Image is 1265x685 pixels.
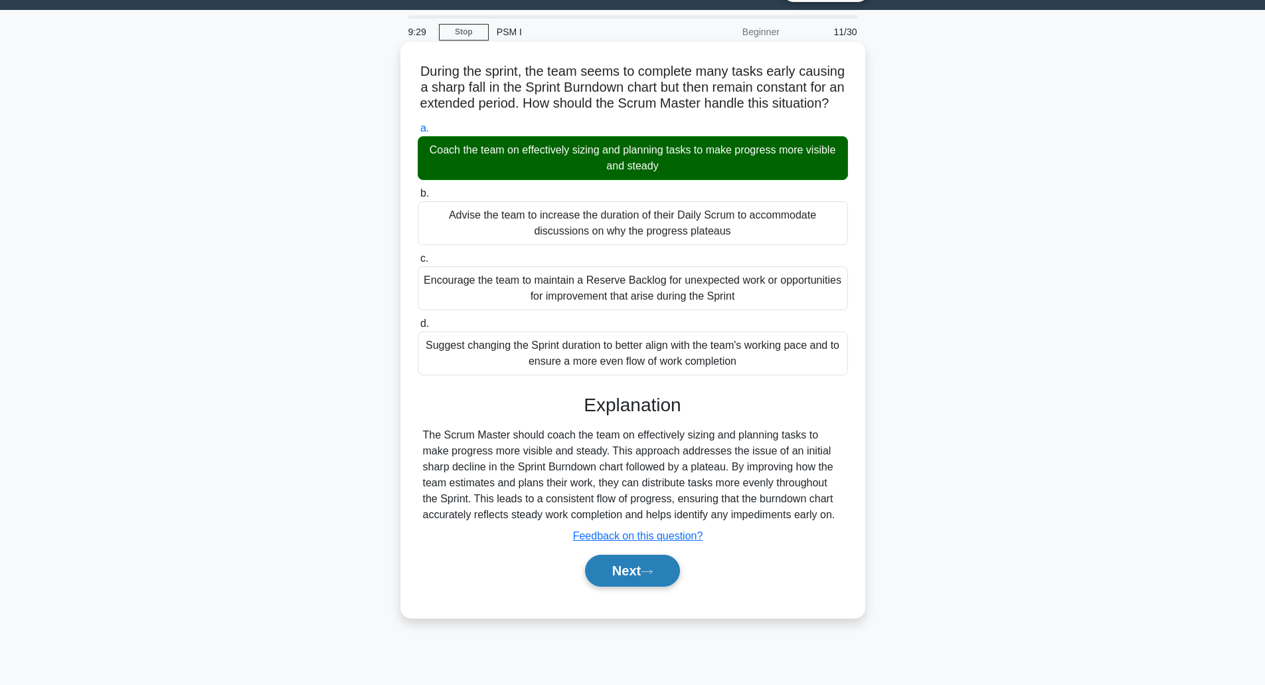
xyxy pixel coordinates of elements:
h5: During the sprint, the team seems to complete many tasks early causing a sharp fall in the Sprint... [416,63,849,112]
div: 9:29 [400,19,439,45]
div: Advise the team to increase the duration of their Daily Scrum to accommodate discussions on why t... [418,201,848,245]
span: d. [420,318,429,329]
a: Feedback on this question? [573,530,703,541]
button: Next [585,555,680,587]
h3: Explanation [426,394,840,417]
div: PSM I [489,19,671,45]
a: Stop [439,24,489,41]
div: Encourage the team to maintain a Reserve Backlog for unexpected work or opportunities for improve... [418,266,848,310]
div: 11/30 [788,19,865,45]
div: Coach the team on effectively sizing and planning tasks to make progress more visible and steady [418,136,848,180]
div: The Scrum Master should coach the team on effectively sizing and planning tasks to make progress ... [423,427,843,523]
span: b. [420,187,429,199]
div: Beginner [671,19,788,45]
div: Suggest changing the Sprint duration to better align with the team's working pace and to ensure a... [418,332,848,375]
span: c. [420,252,428,264]
span: a. [420,122,429,134]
